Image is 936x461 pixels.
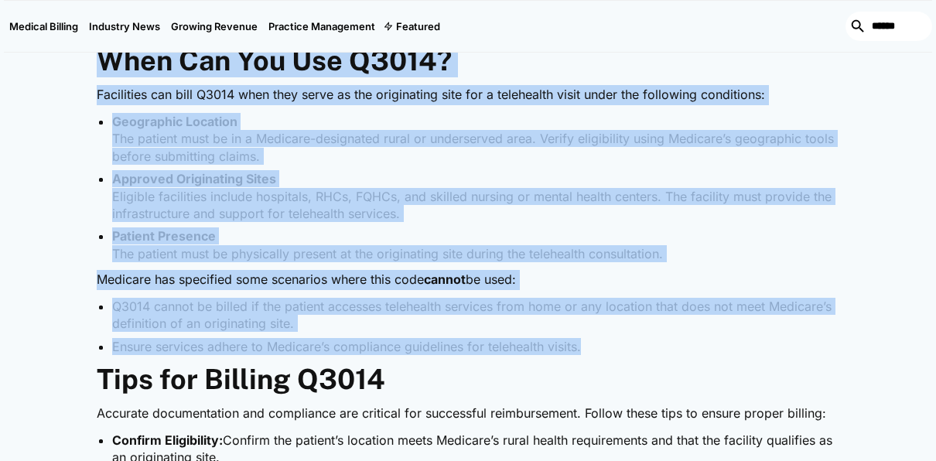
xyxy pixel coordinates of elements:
li: Eligible facilities include hospitals, RHCs, FQHCs, and skilled nursing or mental health centers.... [112,170,839,222]
a: Practice Management [263,1,381,52]
strong: Approved Originating Sites [112,171,276,186]
strong: When Can You Use Q3014? [97,44,452,77]
a: Industry News [84,1,166,52]
strong: Tips for Billing Q3014 [97,363,385,395]
strong: Patient Presence [112,228,216,244]
strong: cannot [424,271,466,287]
div: Featured [381,1,446,52]
p: Accurate documentation and compliance are critical for successful reimbursement. Follow these tip... [97,404,839,424]
p: Medicare has specified some scenarios where this code be used: [97,270,839,290]
li: Ensure services adhere to Medicare’s compliance guidelines for telehealth visits. [112,338,839,355]
strong: Geographic Location [112,114,237,129]
p: Facilities can bill Q3014 when they serve as the originating site for a telehealth visit under th... [97,85,839,105]
li: The patient must be physically present at the originating site during the telehealth consultation. [112,227,839,262]
li: The patient must be in a Medicare-designated rural or underserved area. Verify eligibility using ... [112,113,839,165]
li: Q3014 cannot be billed if the patient accesses telehealth services from home or any location that... [112,298,839,333]
div: Featured [396,20,440,32]
a: Growing Revenue [166,1,263,52]
strong: Confirm Eligibility: [112,432,223,448]
a: Medical Billing [4,1,84,52]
